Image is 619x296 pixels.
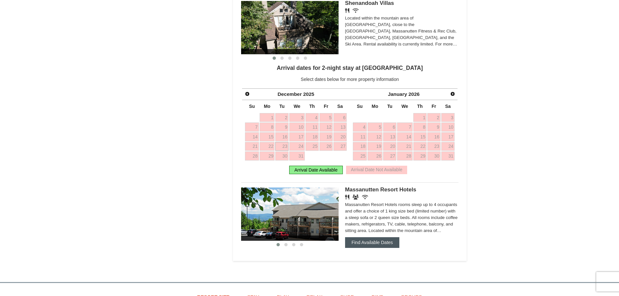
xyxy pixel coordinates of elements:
a: 13 [383,132,396,141]
i: Banquet Facilities [353,195,359,199]
i: Wireless Internet (free) [362,195,368,199]
a: 18 [353,142,367,151]
a: 6 [383,122,396,132]
a: 15 [413,132,427,141]
a: 23 [427,142,441,151]
span: Massanutten Resort Hotels [345,187,416,193]
a: 1 [413,113,427,122]
a: 17 [441,132,455,141]
a: 19 [319,132,333,141]
span: Friday [324,104,329,109]
a: 12 [368,132,383,141]
a: 22 [260,142,275,151]
a: 18 [305,132,319,141]
a: 20 [333,132,347,141]
a: 1 [260,113,275,122]
button: Find Available Dates [345,237,399,248]
a: 14 [397,132,413,141]
span: Saturday [445,104,451,109]
a: 7 [245,122,259,132]
a: 13 [333,122,347,132]
span: Monday [264,104,270,109]
span: December [277,91,302,97]
a: 11 [305,122,319,132]
span: 2025 [303,91,314,97]
span: 2026 [408,91,419,97]
a: 10 [441,122,455,132]
a: 28 [245,151,259,161]
a: 5 [319,113,333,122]
a: 9 [275,122,289,132]
a: 4 [353,122,367,132]
span: Sunday [357,104,363,109]
a: 3 [289,113,305,122]
a: 4 [305,113,319,122]
a: 27 [333,142,347,151]
a: 20 [383,142,396,151]
a: 30 [427,151,441,161]
h4: Arrival dates for 2-night stay at [GEOGRAPHIC_DATA] [241,65,459,71]
a: 15 [260,132,275,141]
a: 24 [289,142,305,151]
a: 12 [319,122,333,132]
a: 9 [427,122,441,132]
a: 25 [305,142,319,151]
span: Tuesday [387,104,393,109]
a: 14 [245,132,259,141]
a: 24 [441,142,455,151]
span: Monday [372,104,378,109]
a: 10 [289,122,305,132]
a: 19 [368,142,383,151]
a: 7 [397,122,413,132]
a: 21 [245,142,259,151]
i: Restaurant [345,195,349,199]
a: 30 [275,151,289,161]
a: 22 [413,142,427,151]
span: Next [450,91,455,97]
span: Friday [432,104,436,109]
a: 17 [289,132,305,141]
span: Saturday [337,104,343,109]
span: Prev [245,91,250,97]
a: 16 [275,132,289,141]
a: 28 [397,151,413,161]
span: Sunday [249,104,255,109]
a: 26 [319,142,333,151]
a: 29 [413,151,427,161]
span: Select dates below for more property information [301,77,399,82]
a: 8 [413,122,427,132]
a: 2 [275,113,289,122]
span: January [388,91,407,97]
div: Arrival Date Not Available [346,166,407,174]
div: Arrival Date Available [289,166,343,174]
i: Wireless Internet (free) [353,8,359,13]
div: Located within the mountain area of [GEOGRAPHIC_DATA], close to the [GEOGRAPHIC_DATA], Massanutte... [345,15,459,47]
i: Restaurant [345,8,349,13]
a: 29 [260,151,275,161]
a: 5 [368,122,383,132]
span: Thursday [417,104,423,109]
span: Wednesday [294,104,301,109]
div: Massanutten Resort Hotels rooms sleep up to 4 occupants and offer a choice of 1 king size bed (li... [345,201,459,234]
a: 25 [353,151,367,161]
span: Wednesday [401,104,408,109]
a: 31 [289,151,305,161]
a: 11 [353,132,367,141]
a: 23 [275,142,289,151]
a: Next [448,89,457,98]
a: Prev [243,89,252,98]
a: 31 [441,151,455,161]
a: 6 [333,113,347,122]
a: 3 [441,113,455,122]
a: 27 [383,151,396,161]
a: 8 [260,122,275,132]
span: Tuesday [279,104,285,109]
a: 16 [427,132,441,141]
span: Thursday [309,104,315,109]
a: 26 [368,151,383,161]
a: 2 [427,113,441,122]
a: 21 [397,142,413,151]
